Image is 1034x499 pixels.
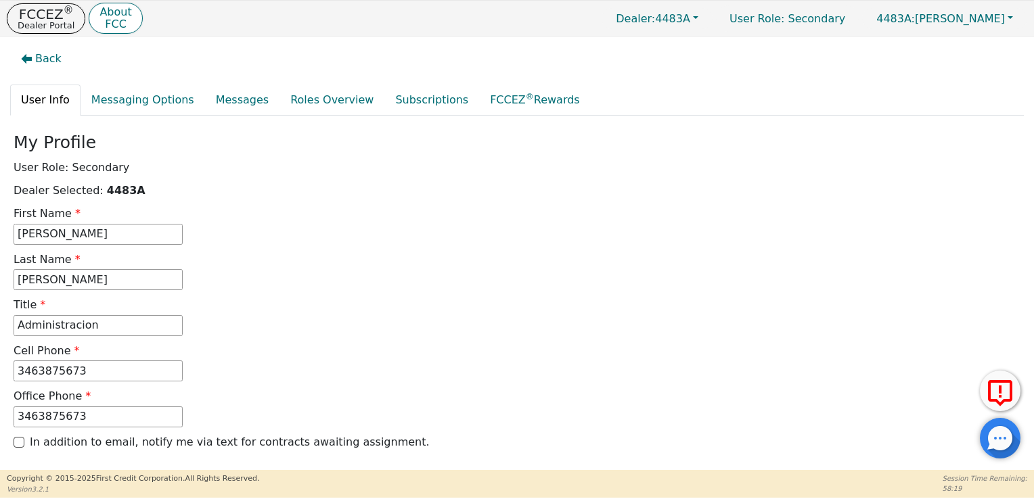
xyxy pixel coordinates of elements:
a: Messages [205,85,279,116]
input: Enter Title [14,315,183,336]
button: AboutFCC [89,3,142,34]
p: FCC [99,19,131,30]
p: Dealer Portal [18,21,74,30]
h2: My Profile [14,133,1020,153]
span: User Role : [729,12,784,25]
button: FCCEZ®Dealer Portal [7,3,85,34]
p: Title [14,297,45,313]
p: FCCEZ [18,7,74,21]
span: [PERSON_NAME] [876,12,1005,25]
span: All Rights Reserved. [185,474,259,483]
sup: ® [526,92,534,101]
button: Report Error to FCC [980,371,1020,411]
p: 58:19 [943,483,1027,494]
p: Office Phone [14,388,91,404]
button: 4483A:[PERSON_NAME] [862,8,1027,29]
p: In addition to email, notify me via text for contracts awaiting assignment. [30,434,430,450]
input: Enter Office Phone [14,406,183,427]
p: About [99,7,131,18]
a: Roles Overview [279,85,384,116]
a: Messaging Options [81,85,205,116]
input: Enter Cell Phone [14,360,183,381]
p: Cell Phone [14,343,80,359]
p: Session Time Remaining: [943,473,1027,483]
a: FCCEZ®Rewards [479,85,591,116]
b: 4483A [107,184,145,197]
input: Enter Last Name [14,269,183,290]
button: Back [10,43,72,74]
span: Back [35,51,62,67]
button: Dealer:4483A [602,8,713,29]
span: Dealer: [616,12,655,25]
span: 4483A: [876,12,915,25]
a: Subscriptions [384,85,479,116]
p: Dealer Selected: [14,183,1020,199]
p: First Name [14,206,81,222]
sup: ® [64,4,74,16]
p: Version 3.2.1 [7,484,259,494]
p: Last Name [14,252,81,268]
a: User Info [10,85,81,116]
p: Secondary [716,5,859,32]
input: Enter First Name [14,224,183,245]
p: Copyright © 2015- 2025 First Credit Corporation. [7,473,259,485]
span: 4483A [616,12,690,25]
a: User Role: Secondary [716,5,859,32]
p: User Role: Secondary [14,160,1020,176]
